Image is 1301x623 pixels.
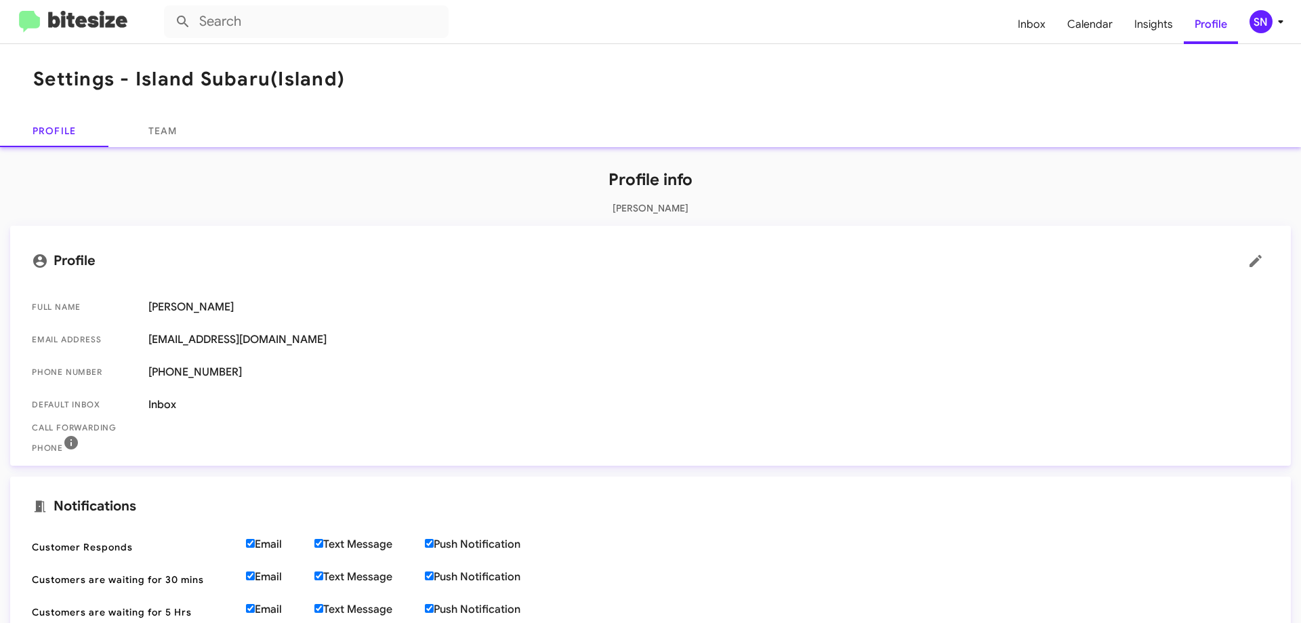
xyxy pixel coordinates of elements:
[32,398,138,411] span: Default Inbox
[246,603,314,616] label: Email
[246,571,255,580] input: Email
[148,300,1269,314] span: [PERSON_NAME]
[10,201,1291,215] p: [PERSON_NAME]
[32,333,138,346] span: Email Address
[32,573,235,586] span: Customers are waiting for 30 mins
[314,603,425,616] label: Text Message
[148,365,1269,379] span: [PHONE_NUMBER]
[32,247,1269,275] mat-card-title: Profile
[425,538,553,551] label: Push Notification
[246,570,314,584] label: Email
[148,398,1269,411] span: Inbox
[32,300,138,314] span: Full Name
[108,115,217,147] a: Team
[425,571,434,580] input: Push Notification
[1007,5,1056,44] a: Inbox
[246,604,255,613] input: Email
[314,539,323,548] input: Text Message
[1250,10,1273,33] div: SN
[314,570,425,584] label: Text Message
[425,539,434,548] input: Push Notification
[1123,5,1184,44] a: Insights
[32,421,138,455] span: Call Forwarding Phone
[314,571,323,580] input: Text Message
[32,605,235,619] span: Customers are waiting for 5 Hrs
[32,365,138,379] span: Phone number
[246,538,314,551] label: Email
[270,67,345,91] span: (Island)
[164,5,449,38] input: Search
[32,540,235,554] span: Customer Responds
[1238,10,1286,33] button: SN
[246,539,255,548] input: Email
[33,68,345,90] h1: Settings - Island Subaru
[425,570,553,584] label: Push Notification
[148,333,1269,346] span: [EMAIL_ADDRESS][DOMAIN_NAME]
[1184,5,1238,44] a: Profile
[10,169,1291,190] h1: Profile info
[425,604,434,613] input: Push Notification
[425,603,553,616] label: Push Notification
[1056,5,1123,44] a: Calendar
[314,538,425,551] label: Text Message
[32,498,1269,515] mat-card-title: Notifications
[314,604,323,613] input: Text Message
